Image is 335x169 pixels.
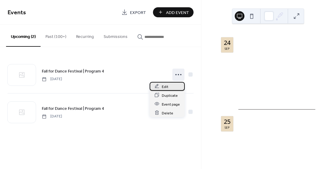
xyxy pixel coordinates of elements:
span: Export [130,9,146,16]
span: [DATE] [246,133,259,140]
span: Events [8,7,26,19]
span: Event page [162,101,180,107]
span: [DATE] [42,114,62,119]
span: Delete [162,110,173,116]
button: Add Event [153,7,194,17]
div: ​ [238,68,243,76]
a: 19:30; Pas De Deux from [PERSON_NAME] and [PERSON_NAME] ([PERSON_NAME]) with [PERSON_NAME] [246,69,295,103]
div: ​ [238,147,243,154]
button: Past (100+) [41,25,71,46]
button: Submissions [99,25,132,46]
span: Edit [162,83,168,90]
a: Fall for Dance Festival | Program 4 [42,68,104,75]
div: 25 [224,119,231,125]
div: Sep [224,126,230,129]
div: ​ [238,54,243,61]
button: Upcoming (2) [6,25,41,47]
a: [US_STATE][GEOGRAPHIC_DATA], [US_STATE], [GEOGRAPHIC_DATA] [246,140,315,147]
div: ​ [238,61,243,68]
div: Sep [224,47,230,50]
button: Recurring [71,25,99,46]
div: ​ [238,140,243,147]
a: [US_STATE][GEOGRAPHIC_DATA], [US_STATE], [GEOGRAPHIC_DATA] [246,61,315,68]
div: ​ [238,133,243,140]
a: Export [117,7,151,17]
a: Fall for Dance Festival | Program 4 [238,115,314,129]
span: [DATE] [42,76,62,82]
span: [DATE] [246,54,259,61]
span: Add Event [166,9,189,16]
a: Fall for Dance Festival | Program 4 [238,36,314,50]
span: Duplicate [162,92,178,99]
div: 24 [224,40,231,46]
a: Fall for Dance Festival | Program 4 [42,105,104,112]
span: Fall for Dance Festival | Program 4 [42,68,104,75]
